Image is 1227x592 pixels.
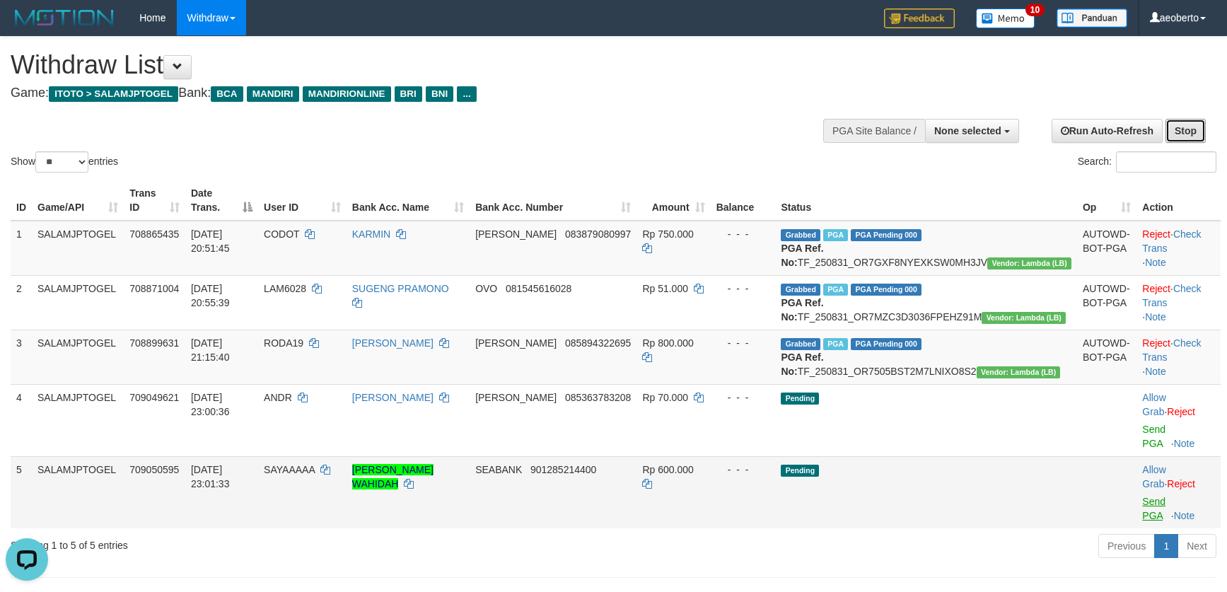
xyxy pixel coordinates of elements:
span: None selected [934,125,1001,137]
span: ANDR [264,392,292,403]
span: [DATE] 20:55:39 [191,283,230,308]
span: Rp 750.000 [642,228,693,240]
span: [PERSON_NAME] [475,337,557,349]
td: TF_250831_OR7MZC3D3036FPEHZ91M [775,275,1077,330]
div: - - - [716,390,770,405]
span: BRI [395,86,422,102]
span: Marked by aeoameng [823,284,848,296]
td: AUTOWD-BOT-PGA [1077,275,1136,330]
a: Reject [1167,406,1195,417]
td: SALAMJPTOGEL [32,384,124,456]
th: Amount: activate to sort column ascending [636,180,710,221]
td: AUTOWD-BOT-PGA [1077,221,1136,276]
div: - - - [716,463,770,477]
a: Note [1145,366,1166,377]
span: Marked by aeoameng [823,338,848,350]
span: Vendor URL: https://dashboard.q2checkout.com/secure [977,366,1061,378]
td: 5 [11,456,32,528]
span: [DATE] 23:00:36 [191,392,230,417]
span: Marked by aeoameng [823,229,848,241]
a: [PERSON_NAME] [352,392,434,403]
span: ITOTO > SALAMJPTOGEL [49,86,178,102]
span: Grabbed [781,284,820,296]
button: Open LiveChat chat widget [6,6,48,48]
span: Copy 085894322695 to clipboard [565,337,631,349]
a: Reject [1167,478,1195,489]
b: PGA Ref. No: [781,243,823,268]
td: 1 [11,221,32,276]
span: Pending [781,393,819,405]
a: [PERSON_NAME] [352,337,434,349]
label: Search: [1078,151,1216,173]
td: 2 [11,275,32,330]
span: RODA19 [264,337,303,349]
span: 709050595 [129,464,179,475]
span: 708899631 [129,337,179,349]
a: Send PGA [1142,496,1165,521]
td: SALAMJPTOGEL [32,275,124,330]
label: Show entries [11,151,118,173]
button: None selected [925,119,1019,143]
span: [DATE] 23:01:33 [191,464,230,489]
span: Copy 901285214400 to clipboard [530,464,596,475]
span: Vendor URL: https://dashboard.q2checkout.com/secure [982,312,1066,324]
th: Date Trans.: activate to sort column descending [185,180,258,221]
span: SAYAAAAA [264,464,315,475]
span: 10 [1025,4,1045,16]
span: LAM6028 [264,283,306,294]
td: · · [1136,221,1221,276]
img: MOTION_logo.png [11,7,118,28]
a: Send PGA [1142,424,1165,449]
span: MANDIRIONLINE [303,86,391,102]
td: · · [1136,330,1221,384]
th: Trans ID: activate to sort column ascending [124,180,185,221]
a: Reject [1142,337,1170,349]
span: Grabbed [781,338,820,350]
td: SALAMJPTOGEL [32,330,124,384]
td: TF_250831_OR7505BST2M7LNIXO8S2 [775,330,1077,384]
td: 4 [11,384,32,456]
td: · [1136,384,1221,456]
th: User ID: activate to sort column ascending [258,180,347,221]
a: Note [1174,510,1195,521]
span: Grabbed [781,229,820,241]
td: AUTOWD-BOT-PGA [1077,330,1136,384]
img: Button%20Memo.svg [976,8,1035,28]
a: Note [1174,438,1195,449]
span: Rp 600.000 [642,464,693,475]
input: Search: [1116,151,1216,173]
a: SUGENG PRAMONO [352,283,449,294]
span: 708871004 [129,283,179,294]
td: SALAMJPTOGEL [32,456,124,528]
span: SEABANK [475,464,522,475]
a: 1 [1154,534,1178,558]
th: Game/API: activate to sort column ascending [32,180,124,221]
a: Check Trans [1142,337,1201,363]
a: Reject [1142,228,1170,240]
span: Pending [781,465,819,477]
img: panduan.png [1057,8,1127,28]
td: · [1136,456,1221,528]
span: CODOT [264,228,299,240]
span: MANDIRI [247,86,299,102]
td: · · [1136,275,1221,330]
a: Check Trans [1142,283,1201,308]
span: [PERSON_NAME] [475,392,557,403]
span: [PERSON_NAME] [475,228,557,240]
th: Status [775,180,1077,221]
div: Showing 1 to 5 of 5 entries [11,533,501,552]
a: Next [1177,534,1216,558]
div: - - - [716,336,770,350]
select: Showentries [35,151,88,173]
th: Bank Acc. Name: activate to sort column ascending [347,180,470,221]
th: Bank Acc. Number: activate to sort column ascending [470,180,636,221]
span: [DATE] 20:51:45 [191,228,230,254]
a: Note [1145,257,1166,268]
th: Action [1136,180,1221,221]
div: - - - [716,282,770,296]
a: Note [1145,311,1166,323]
div: PGA Site Balance / [823,119,925,143]
span: 709049621 [129,392,179,403]
span: PGA Pending [851,338,921,350]
h1: Withdraw List [11,51,804,79]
